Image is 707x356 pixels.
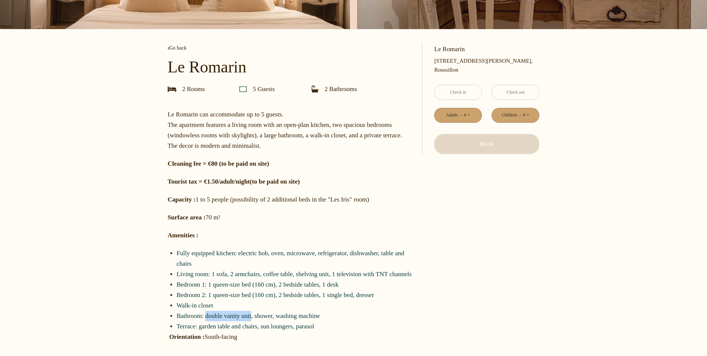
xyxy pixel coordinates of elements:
a: + [467,112,470,119]
li: Bathroom: double vanity unit, shower, washing machine [177,311,412,321]
p: 2 Room [182,84,205,94]
button: Book [434,134,539,154]
img: guests [239,85,247,93]
div: Adults [446,112,458,119]
p: 70 m² [168,212,412,223]
span: s [202,85,205,93]
b: (to be paid on site) [250,178,300,185]
div: 0 [523,112,526,119]
span: s [272,85,275,93]
div: 4 [463,112,467,119]
b: Capacity : [168,196,196,203]
p: South-facing [168,332,412,342]
p: 1 to 5 people (possibility of 2 additional beds in the "Les Iris" room) [168,194,412,205]
span: s [354,85,357,93]
p: 5 Guest [253,84,275,94]
p: Le Romarin [168,58,412,76]
p: Book [437,140,537,149]
p: ​ [168,177,412,187]
b: Surface area : [168,214,206,221]
li: Terrace: garden table and chairs, sun loungers, parasol [177,321,412,332]
strong: Cleaning fee = €80 (to be paid on site) [168,160,269,167]
p: Roussillon [434,56,539,74]
p: Le Romarin [434,44,539,54]
b: Amenities : [168,232,199,239]
p: Le Romarin can accommodate up to 5 guests. The apartment features a living room with an open-plan... [168,109,412,151]
a: - [460,112,462,119]
strong: Tourist tax = €1.50/adult/night ​ [168,178,300,185]
input: Check in [435,85,482,100]
span: [STREET_ADDRESS][PERSON_NAME], [434,56,539,65]
p: 2 Bathroom [325,84,357,94]
li: Living room: 1 sofa, 2 armchairs, coffee table, shelving unit, 1 television with TNT channels [177,269,412,280]
a: + [527,112,529,119]
li: Fully equipped kitchen: electric hob, oven, microwave, refrigerator, dishwasher, table and chairs [177,248,412,269]
b: Orientation : [169,333,205,340]
input: Check out [492,85,539,100]
li: Walk-in closet [177,300,412,311]
a: Go back [168,44,412,52]
div: Children [502,112,517,119]
a: - [520,112,521,119]
li: Bedroom 1: 1 queen-size bed (160 cm), 2 bedside tables, 1 desk [177,280,412,290]
li: Bedroom 2: 1 queen-size bed (160 cm), 2 bedside tables, 1 single bed, dresser [177,290,412,300]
